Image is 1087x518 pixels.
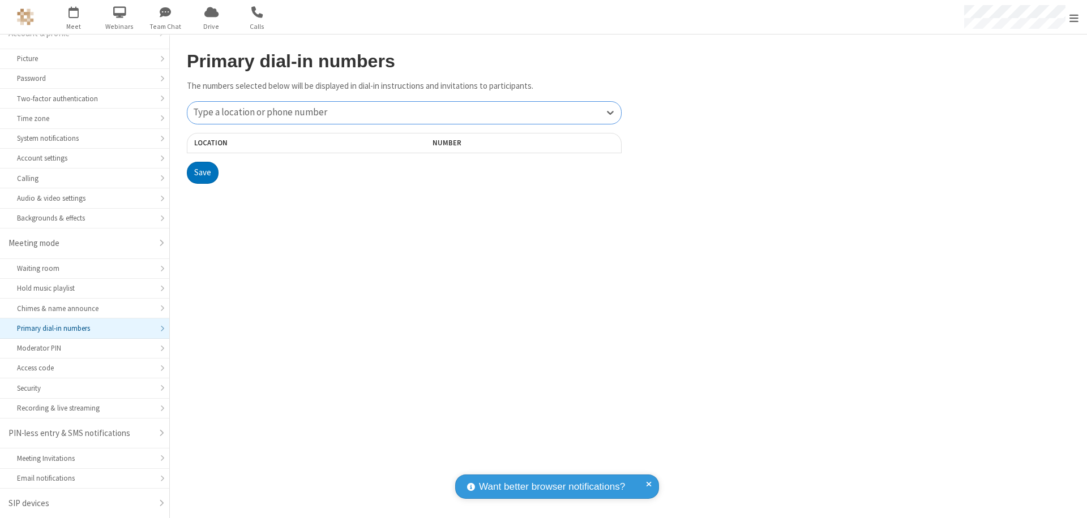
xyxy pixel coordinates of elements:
th: Location [187,133,361,153]
span: Calls [236,21,279,32]
div: Two-factor authentication [17,93,152,104]
div: Time zone [17,113,152,124]
th: Number [426,133,622,153]
div: Audio & video settings [17,193,152,204]
div: Meeting mode [8,237,152,250]
span: Team Chat [144,21,187,32]
span: Want better browser notifications? [479,480,625,494]
p: The numbers selected below will be displayed in dial-in instructions and invitations to participa... [187,80,622,93]
span: Drive [190,21,233,32]
div: PIN-less entry & SMS notifications [8,427,152,440]
div: Calling [17,173,152,184]
div: Meeting Invitations [17,453,152,464]
div: SIP devices [8,497,152,510]
div: Access code [17,362,152,373]
div: Password [17,73,152,84]
img: QA Selenium DO NOT DELETE OR CHANGE [17,8,34,25]
div: System notifications [17,133,152,144]
div: Recording & live streaming [17,403,152,413]
span: Webinars [99,21,141,32]
div: Chimes & name announce [17,303,152,314]
h2: Primary dial-in numbers [187,51,622,71]
div: Email notifications [17,473,152,484]
div: Moderator PIN [17,343,152,353]
div: Security [17,383,152,394]
div: Account settings [17,153,152,163]
div: Hold music playlist [17,283,152,293]
div: Waiting room [17,263,152,274]
div: Backgrounds & effects [17,213,152,223]
div: Picture [17,53,152,64]
span: Meet [53,21,95,32]
button: Save [187,162,219,184]
div: Primary dial-in numbers [17,323,152,334]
